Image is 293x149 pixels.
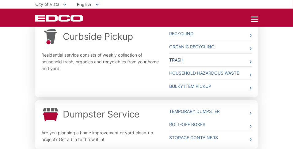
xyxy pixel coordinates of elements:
[63,31,133,42] a: Curbside Pickup
[35,15,84,22] a: EDCD logo. Return to the homepage.
[63,109,139,120] a: Dumpster Service
[169,105,252,118] a: Temporary Dumpster
[35,2,59,7] span: City of Vista
[41,129,160,143] p: Are you planning a home improvement or yard clean-up project? Get a bin to throw it in!
[169,27,252,40] a: Recycling
[41,52,160,72] p: Residential service consists of weekly collection of household trash, organics and recyclables fr...
[169,54,252,66] a: Trash
[169,80,252,93] a: Bulky Item Pickup
[169,40,252,53] a: Organic Recycling
[169,67,252,80] a: Household Hazardous Waste
[169,118,252,131] a: Roll-Off Boxes
[169,131,252,144] a: Storage Containers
